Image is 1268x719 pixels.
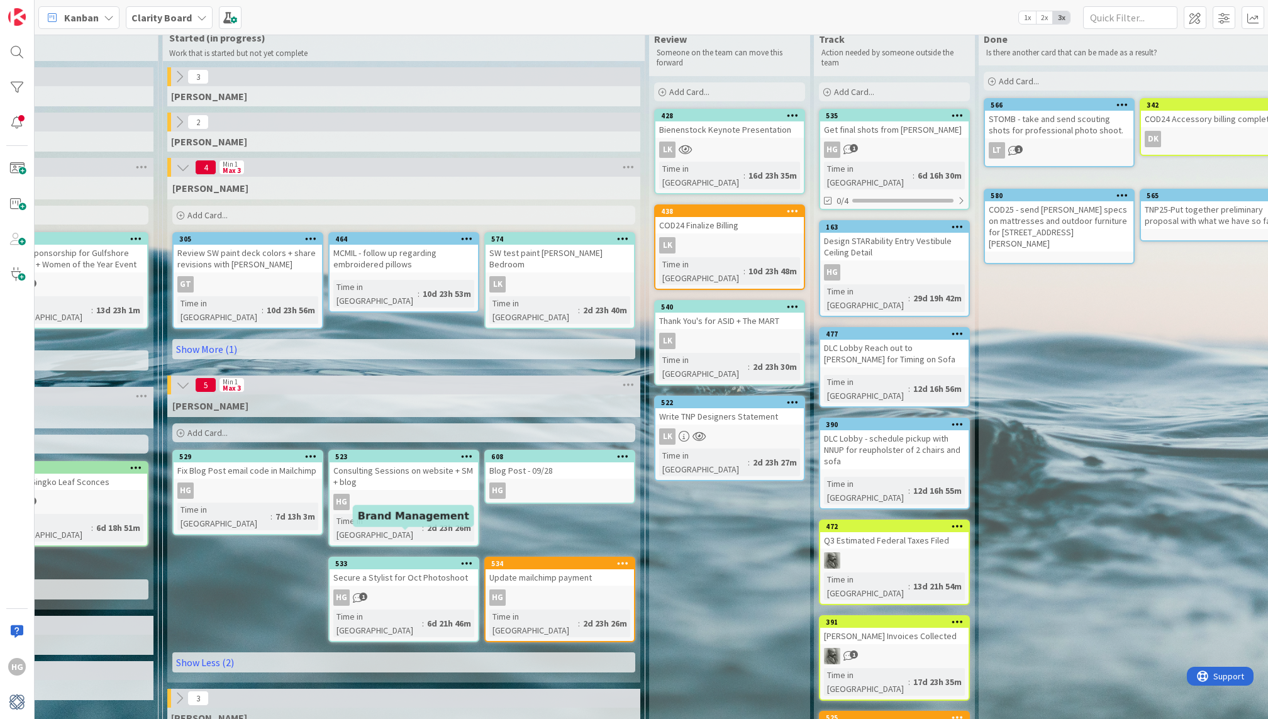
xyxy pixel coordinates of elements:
span: 1x [1019,11,1036,24]
div: 390 [820,419,969,430]
span: : [748,455,750,469]
div: 580 [991,191,1133,200]
span: Hannah [172,399,248,412]
div: 472 [820,521,969,532]
div: HG [8,658,26,676]
div: Max 3 [223,167,241,174]
div: 522Write TNP Designers Statement [655,397,804,425]
div: 464 [330,233,478,245]
div: 477 [820,328,969,340]
div: 2d 23h 26m [424,521,474,535]
div: 10d 23h 48m [745,264,800,278]
div: 540 [655,301,804,313]
span: : [908,484,910,498]
div: 523 [335,452,478,461]
a: 522Write TNP Designers StatementLKTime in [GEOGRAPHIC_DATA]:2d 23h 27m [654,396,805,481]
div: 12d 16h 56m [910,382,965,396]
span: Add Card... [187,427,228,438]
div: 428 [661,111,804,120]
div: HG [333,494,350,510]
div: HG [174,482,322,499]
span: Add Card... [999,75,1039,87]
div: 465 [4,235,147,243]
div: Thank You's for ASID + The MART [655,313,804,329]
input: Quick Filter... [1083,6,1177,29]
span: Support [26,2,57,17]
div: [PERSON_NAME] Invoices Collected [820,628,969,644]
div: Q3 Estimated Federal Taxes Filed [820,532,969,549]
div: 464MCMIL - follow up regarding embroidered pillows [330,233,478,272]
div: Write TNP Designers Statement [655,408,804,425]
div: Time in [GEOGRAPHIC_DATA] [824,668,908,696]
div: 540 [661,303,804,311]
div: Time in [GEOGRAPHIC_DATA] [824,162,913,189]
span: : [262,303,264,317]
span: 0/4 [837,194,848,208]
div: 608 [486,451,634,462]
img: PA [824,648,840,664]
div: LK [659,142,676,158]
span: : [908,382,910,396]
div: LK [655,237,804,254]
span: : [913,169,915,182]
div: 2d 23h 40m [580,303,630,317]
p: Action needed by someone outside the team [821,48,967,69]
span: : [908,291,910,305]
span: : [743,264,745,278]
span: : [91,521,93,535]
div: 156 [4,464,147,472]
span: 1 [850,144,858,152]
div: 438 [661,207,804,216]
div: HG [489,482,506,499]
div: Min 1 [223,161,238,167]
div: Time in [GEOGRAPHIC_DATA] [177,296,262,324]
div: Time in [GEOGRAPHIC_DATA] [659,449,748,476]
div: 16d 23h 35m [745,169,800,182]
img: avatar [8,693,26,711]
div: MCMIL - follow up regarding embroidered pillows [330,245,478,272]
div: 390 [826,420,969,429]
div: 529Fix Blog Post email code in Mailchimp [174,451,322,479]
div: 534 [486,558,634,569]
div: 305 [179,235,322,243]
div: Secure a Stylist for Oct Photoshoot [330,569,478,586]
a: 438COD24 Finalize BillingLKTime in [GEOGRAPHIC_DATA]:10d 23h 48m [654,204,805,290]
div: 438 [655,206,804,217]
span: Add Card... [669,86,709,98]
div: GT [177,276,194,293]
div: Time in [GEOGRAPHIC_DATA] [659,353,748,381]
div: Get final shots from [PERSON_NAME] [820,121,969,138]
div: 534 [491,559,634,568]
a: Show More (1) [172,339,635,359]
div: 438COD24 Finalize Billing [655,206,804,233]
a: 535Get final shots from [PERSON_NAME]HGTime in [GEOGRAPHIC_DATA]:6d 16h 30m0/4 [819,109,970,210]
div: 305 [174,233,322,245]
div: COD25 - send [PERSON_NAME] specs on mattresses and outdoor furniture for [STREET_ADDRESS][PERSON_... [985,201,1133,252]
span: Add Card... [187,209,228,221]
div: 390DLC Lobby - schedule pickup with NNUP for reupholster of 2 chairs and sofa [820,419,969,469]
div: PA [820,552,969,569]
span: : [748,360,750,374]
div: Time in [GEOGRAPHIC_DATA] [824,572,908,600]
div: LK [655,428,804,445]
div: Time in [GEOGRAPHIC_DATA] [659,257,743,285]
div: DK [1145,131,1161,147]
p: Work that is started but not yet complete [169,48,630,59]
div: COD24 Finalize Billing [655,217,804,233]
div: 533 [330,558,478,569]
div: 2d 23h 30m [750,360,800,374]
span: 1 [359,593,367,601]
span: 4 [195,160,216,175]
div: 529 [174,451,322,462]
div: 10d 23h 56m [264,303,318,317]
div: LK [659,333,676,349]
a: 529Fix Blog Post email code in MailchimpHGTime in [GEOGRAPHIC_DATA]:7d 13h 3m [172,450,323,535]
span: Review [654,33,687,45]
div: 540Thank You's for ASID + The MART [655,301,804,329]
a: 163Design STARability Entry Vestibule Ceiling DetailHGTime in [GEOGRAPHIC_DATA]:29d 19h 42m [819,220,970,317]
span: 3x [1053,11,1070,24]
div: 608Blog Post - 09/28 [486,451,634,479]
a: 580COD25 - send [PERSON_NAME] specs on mattresses and outdoor furniture for [STREET_ADDRESS][PERS... [984,189,1135,264]
div: Time in [GEOGRAPHIC_DATA] [333,280,418,308]
div: HG [486,482,634,499]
